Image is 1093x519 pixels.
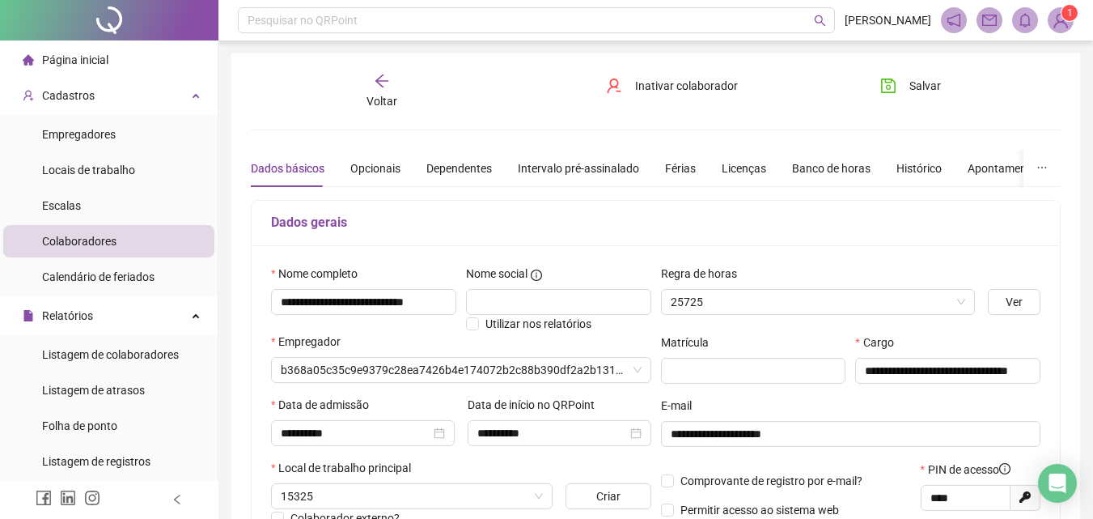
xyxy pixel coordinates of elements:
span: Colaboradores [42,235,117,248]
span: Ver [1006,293,1023,311]
div: Intervalo pré-assinalado [518,160,639,177]
span: Nome social [466,265,527,283]
span: [PERSON_NAME] [845,11,931,29]
button: Salvar [868,73,953,99]
label: Data de admissão [271,396,379,414]
span: arrow-left [374,73,390,89]
span: 15325 [281,484,543,508]
span: Página inicial [42,53,108,66]
span: Voltar [366,95,397,108]
span: user-add [23,90,34,101]
span: Calendário de feriados [42,270,155,283]
div: Dependentes [426,160,492,177]
span: Relatórios [42,309,93,322]
span: instagram [84,490,100,506]
span: info-circle [999,463,1010,474]
span: Inativar colaborador [635,77,738,95]
div: Banco de horas [792,160,871,177]
span: notification [947,13,961,28]
span: search [814,15,826,27]
label: Cargo [855,334,904,351]
span: Listagem de atrasos [42,384,145,397]
span: save [880,78,896,94]
label: E-mail [661,397,702,415]
span: Empregadores [42,128,116,141]
span: Criar [596,487,621,505]
label: Nome completo [271,265,368,283]
span: Comprovante de registro por e-mail? [680,474,862,487]
span: home [23,54,34,66]
img: 90545 [1049,8,1073,32]
sup: Atualize o seu contato no menu Meus Dados [1061,5,1078,21]
span: PIN de acesso [928,461,1010,479]
div: Férias [665,160,696,177]
span: 25725 [671,290,966,314]
span: Listagem de colaboradores [42,348,179,361]
span: Locais de trabalho [42,164,135,177]
span: Cadastros [42,89,95,102]
span: Utilizar nos relatórios [485,317,591,330]
label: Local de trabalho principal [271,459,422,477]
div: Dados básicos [251,160,324,177]
div: Licenças [722,160,766,177]
span: bell [1018,13,1032,28]
button: Ver [988,289,1040,315]
span: 1 [1067,7,1073,19]
label: Empregador [271,333,351,351]
span: Salvar [909,77,941,95]
button: Criar [566,483,650,509]
label: Data de início no QRPoint [468,396,605,414]
span: facebook [36,490,52,506]
span: user-delete [606,78,622,94]
span: ellipsis [1036,162,1048,173]
h5: Dados gerais [271,213,1040,232]
span: Permitir acesso ao sistema web [680,504,839,517]
span: file [23,310,34,321]
div: Histórico [896,160,942,177]
div: Apontamentos [968,160,1043,177]
label: Matrícula [661,334,719,351]
button: Inativar colaborador [594,73,750,99]
span: linkedin [60,490,76,506]
span: Listagem de registros [42,455,150,468]
span: Escalas [42,199,81,212]
span: info-circle [531,270,542,281]
span: b368a05c35c9e9379c28ea7426b4e174072b2c88b390df2a2b131d1e636b3e98 [281,358,642,382]
label: Regra de horas [661,265,748,283]
button: ellipsis [1023,150,1061,187]
span: Folha de ponto [42,419,117,432]
div: Opcionais [350,160,400,177]
span: mail [982,13,997,28]
span: left [172,494,183,505]
div: Open Intercom Messenger [1038,464,1077,503]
